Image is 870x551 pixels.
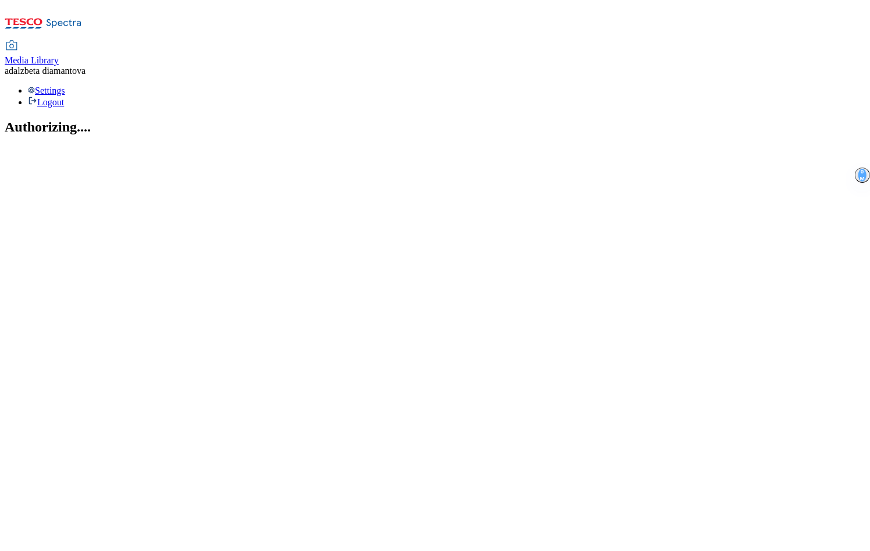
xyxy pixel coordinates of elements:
h2: Authorizing.... [5,119,865,135]
span: ad [5,66,13,76]
a: Settings [28,86,65,95]
span: Media Library [5,55,59,65]
span: alzbeta diamantova [13,66,86,76]
a: Logout [28,97,64,107]
a: Media Library [5,41,59,66]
